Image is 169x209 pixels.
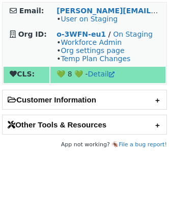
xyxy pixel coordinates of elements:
[61,15,118,23] a: User on Staging
[61,55,130,63] a: Temp Plan Changes
[108,30,111,38] strong: /
[61,38,122,46] a: Workforce Admin
[18,30,47,38] strong: Org ID:
[10,70,35,78] strong: CLS:
[3,90,166,109] h2: Customer Information
[50,67,165,83] td: 💚 8 💚 -
[57,15,118,23] span: •
[57,30,106,38] a: o-3WFN-eu1
[61,46,124,55] a: Org settings page
[19,7,44,15] strong: Email:
[2,140,167,150] footer: App not working? 🪳
[113,30,153,38] a: On Staging
[57,38,130,63] span: • • •
[3,115,166,134] h2: Other Tools & Resources
[88,70,115,78] a: Detail
[119,141,167,148] a: File a bug report!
